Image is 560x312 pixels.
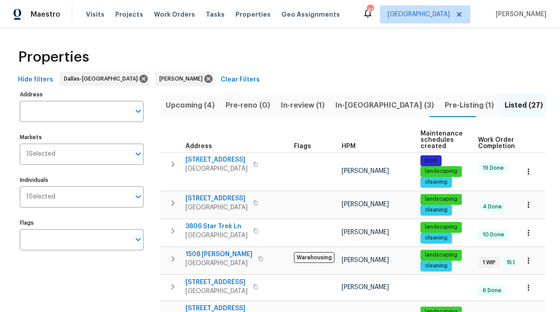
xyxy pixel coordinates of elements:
span: Visits [86,10,104,19]
span: 1 Selected [26,150,55,158]
span: landscaping [421,223,461,231]
span: [GEOGRAPHIC_DATA] [185,164,248,173]
label: Address [20,92,144,97]
span: 19 Done [479,164,507,172]
span: cleaning [421,178,451,186]
span: cleaning [421,206,451,214]
span: Geo Assignments [281,10,340,19]
span: HPM [342,143,356,149]
span: [PERSON_NAME] [342,168,389,174]
span: In-review (1) [281,99,325,112]
span: Properties [18,53,89,62]
span: Pre-reno (0) [226,99,270,112]
span: [GEOGRAPHIC_DATA] [185,203,248,212]
span: cleaning [421,234,451,242]
span: Tasks [206,11,225,18]
span: 4 Done [479,203,506,211]
span: 10 Done [479,231,508,239]
span: Address [185,143,212,149]
div: 41 [367,5,373,14]
span: [STREET_ADDRESS] [185,278,248,287]
label: Individuals [20,177,144,183]
span: Warehousing [294,252,334,263]
span: Projects [115,10,143,19]
span: [PERSON_NAME] [342,201,389,208]
span: [STREET_ADDRESS] [185,155,248,164]
span: 1508 [PERSON_NAME] [185,250,253,259]
div: Dallas-[GEOGRAPHIC_DATA] [59,72,149,86]
span: landscaping [421,167,461,175]
span: landscaping [421,251,461,259]
span: Pre-Listing (1) [445,99,494,112]
button: Open [132,148,145,160]
span: Maestro [31,10,60,19]
span: 1 Selected [26,193,55,201]
span: 15 Done [503,259,531,267]
span: landscaping [421,195,461,203]
span: [PERSON_NAME] [492,10,546,19]
span: [STREET_ADDRESS] [185,194,248,203]
span: [GEOGRAPHIC_DATA] [185,259,253,268]
span: [GEOGRAPHIC_DATA] [388,10,450,19]
div: [PERSON_NAME] [155,72,214,86]
span: Hide filters [18,74,53,86]
span: 1 WIP [479,259,499,267]
span: [PERSON_NAME] [342,229,389,235]
span: Clear Filters [221,74,260,86]
span: Listed (27) [505,99,543,112]
button: Open [132,105,145,118]
span: [PERSON_NAME] [159,74,206,83]
span: cleaning [421,262,451,270]
span: Maintenance schedules created [420,131,463,149]
span: 6 Done [479,287,505,294]
span: Work Orders [154,10,195,19]
span: Upcoming (4) [166,99,215,112]
span: Dallas-[GEOGRAPHIC_DATA] [64,74,141,83]
label: Flags [20,220,144,226]
button: Clear Filters [217,72,263,88]
span: In-[GEOGRAPHIC_DATA] (3) [335,99,434,112]
label: Markets [20,135,144,140]
span: [PERSON_NAME] [342,257,389,263]
button: Hide filters [14,72,57,88]
span: Properties [235,10,271,19]
span: Work Order Completion [478,137,535,149]
span: Flags [294,143,311,149]
button: Open [132,233,145,246]
span: [PERSON_NAME] [342,284,389,290]
span: [GEOGRAPHIC_DATA] [185,287,248,296]
button: Open [132,190,145,203]
span: [GEOGRAPHIC_DATA] [185,231,248,240]
span: pool [421,157,441,164]
span: 3806 Star Trek Ln [185,222,248,231]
